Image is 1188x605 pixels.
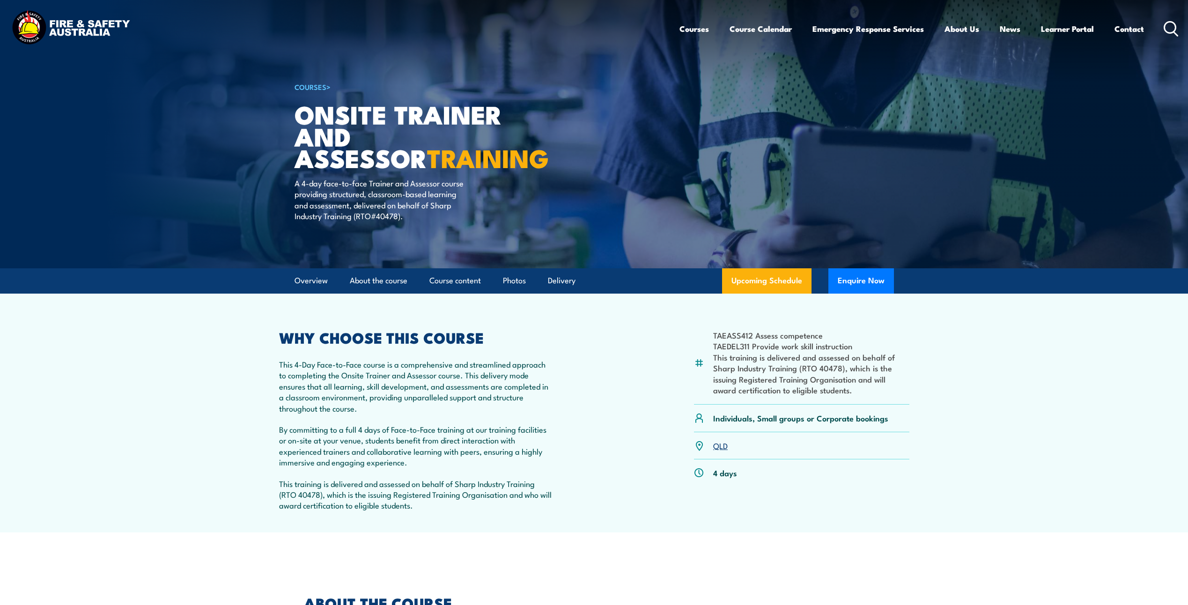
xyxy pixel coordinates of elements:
p: 4 days [713,467,737,478]
a: Overview [295,268,328,293]
li: TAEASS412 Assess competence [713,330,909,340]
p: This training is delivered and assessed on behalf of Sharp Industry Training (RTO 40478), which i... [279,478,553,511]
p: A 4-day face-to-face Trainer and Assessor course providing structured, classroom-based learning a... [295,177,465,221]
p: This 4-Day Face-to-Face course is a comprehensive and streamlined approach to completing the Onsi... [279,359,553,413]
a: Course content [429,268,481,293]
a: Contact [1114,16,1144,41]
a: Upcoming Schedule [722,268,812,294]
a: Emergency Response Services [812,16,924,41]
a: News [1000,16,1020,41]
a: About the course [350,268,407,293]
strong: TRAINING [427,138,549,177]
h2: WHY CHOOSE THIS COURSE [279,331,553,344]
a: Course Calendar [730,16,792,41]
a: About Us [944,16,979,41]
h1: Onsite Trainer and Assessor [295,103,526,169]
a: Courses [679,16,709,41]
li: This training is delivered and assessed on behalf of Sharp Industry Training (RTO 40478), which i... [713,352,909,396]
p: Individuals, Small groups or Corporate bookings [713,413,888,423]
a: COURSES [295,81,326,92]
p: By committing to a full 4 days of Face-to-Face training at our training facilities or on-site at ... [279,424,553,468]
a: QLD [713,440,728,451]
a: Delivery [548,268,576,293]
a: Learner Portal [1041,16,1094,41]
button: Enquire Now [828,268,894,294]
li: TAEDEL311 Provide work skill instruction [713,340,909,351]
h6: > [295,81,526,92]
a: Photos [503,268,526,293]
